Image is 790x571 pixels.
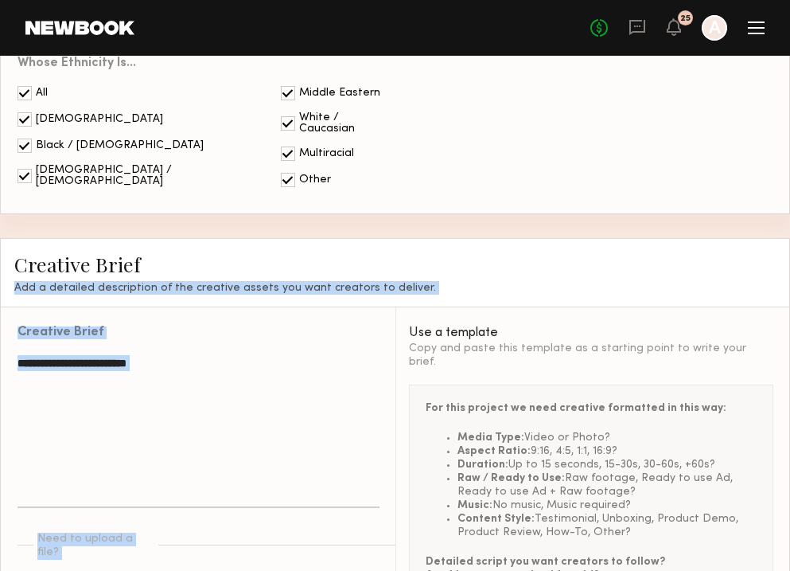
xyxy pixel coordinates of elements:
[36,114,163,125] div: [DEMOGRAPHIC_DATA]
[36,88,48,99] div: All
[37,533,155,560] div: Need to upload a file?
[457,471,757,499] li: Raw footage, Ready to use Ad, Ready to use Ad + Raw footage?
[18,327,103,339] div: Creative Brief
[426,401,757,415] div: For this project we need creative formatted in this way:
[680,14,691,23] div: 25
[409,327,774,339] div: Use a template
[457,512,757,539] li: Testimonial, Unboxing, Product Demo, Product Review, How-To, Other?
[457,446,531,456] span: Aspect Ratio:
[457,514,535,524] span: Content Style:
[457,460,508,470] span: Duration:
[36,165,271,187] div: [DEMOGRAPHIC_DATA] / [DEMOGRAPHIC_DATA]
[409,342,774,369] div: Copy and paste this template as a starting point to write your brief.
[457,473,565,483] span: Raw / Ready to Use:
[299,112,394,135] div: White / Caucasian
[14,251,141,277] span: Creative Brief
[299,148,354,159] div: Multiracial
[36,140,204,151] div: Black / [DEMOGRAPHIC_DATA]
[457,431,757,444] li: Video or Photo?
[457,444,757,458] li: 9:16, 4:5, 1:1, 16:9?
[18,57,136,70] div: Whose ethnicity is...
[457,458,757,471] li: Up to 15 seconds, 15-30s, 30-60s, +60s?
[457,432,524,443] span: Media Type:
[299,88,380,99] div: Middle Eastern
[702,15,727,41] a: A
[14,281,776,295] h3: Add a detailed description of the creative assets you want creators to deliver.
[457,500,492,510] span: Music:
[299,174,331,186] div: Other
[457,499,757,512] li: No music, Music required?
